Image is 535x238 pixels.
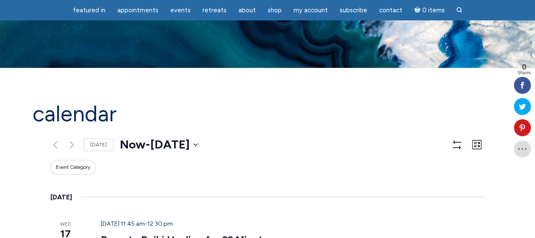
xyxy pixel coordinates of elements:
a: Subscribe [335,2,372,19]
a: Shop [263,2,287,19]
h1: Calendar [33,102,503,126]
span: Shares [517,71,531,75]
span: 12:30 pm [147,220,173,227]
a: Cart0 items [409,1,450,19]
span: Subscribe [340,6,367,14]
span: About [238,6,256,14]
span: 0 [517,63,531,71]
a: Events [165,2,196,19]
span: 0 items [422,7,444,14]
i: Cart [414,6,422,14]
button: Event Category [50,160,96,175]
span: Now [120,136,145,153]
span: [DATE] 11:45 am [101,220,145,227]
span: Event Category [56,164,90,171]
a: featured in [68,2,111,19]
span: Appointments [117,6,158,14]
span: featured in [73,6,105,14]
span: My Account [294,6,328,14]
span: Events [170,6,191,14]
a: Appointments [112,2,164,19]
a: Retreats [197,2,232,19]
span: - [145,136,150,153]
a: Next Events [67,140,77,150]
span: Contact [379,6,402,14]
a: About [233,2,261,19]
time: [DATE] [50,192,72,203]
a: [DATE] [83,138,114,151]
span: Retreats [202,6,227,14]
span: Shop [268,6,282,14]
time: - [101,220,173,227]
span: [DATE] [150,136,190,153]
button: Now - [DATE] [120,136,198,153]
a: My Account [288,2,333,19]
span: Wed [50,221,80,228]
a: Contact [374,2,407,19]
a: Previous Events [50,140,61,150]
